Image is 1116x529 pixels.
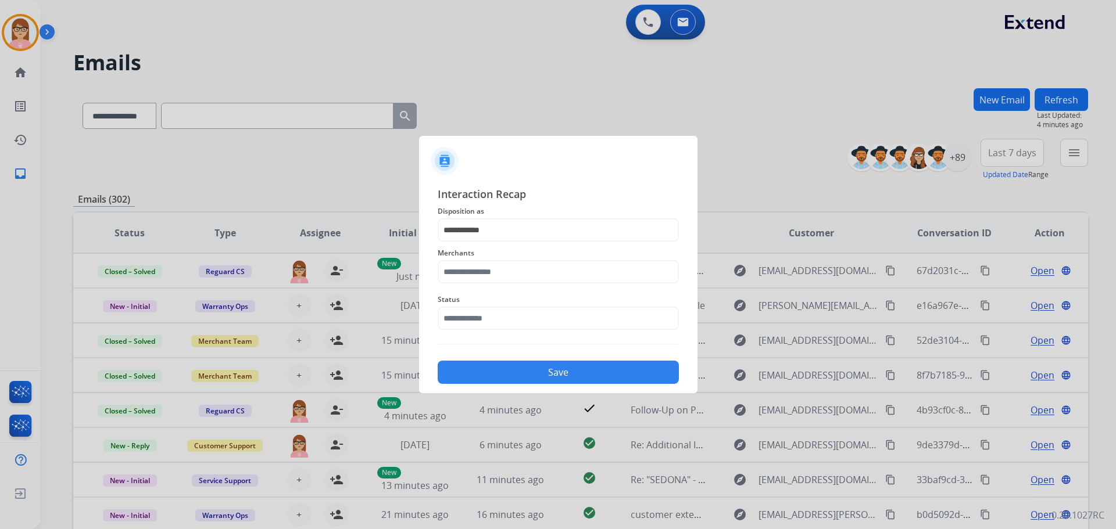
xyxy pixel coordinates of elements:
span: Status [438,293,679,307]
p: 0.20.1027RC [1051,508,1104,522]
img: contactIcon [431,147,459,175]
span: Interaction Recap [438,186,679,204]
button: Save [438,361,679,384]
span: Disposition as [438,204,679,218]
span: Merchants [438,246,679,260]
img: contact-recap-line.svg [438,344,679,344]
